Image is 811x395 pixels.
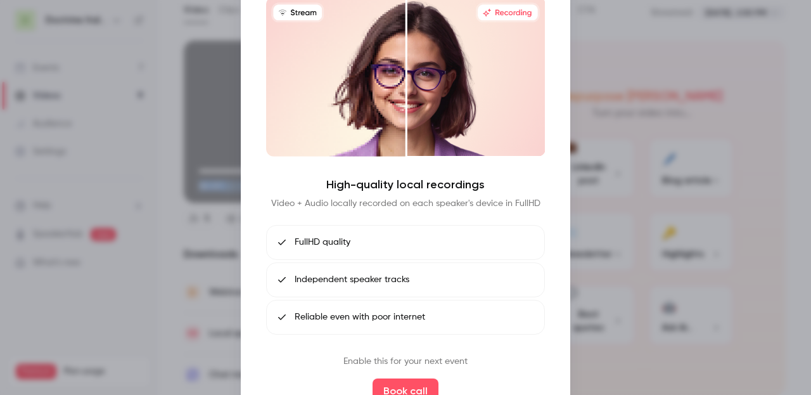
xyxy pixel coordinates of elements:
span: Reliable even with poor internet [295,311,425,324]
p: Video + Audio locally recorded on each speaker's device in FullHD [271,197,540,210]
p: Enable this for your next event [343,355,468,368]
h4: High-quality local recordings [326,177,485,192]
span: Independent speaker tracks [295,273,409,287]
span: FullHD quality [295,236,350,249]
